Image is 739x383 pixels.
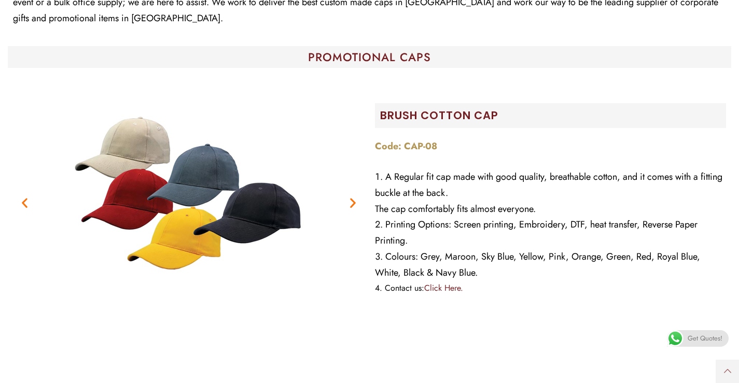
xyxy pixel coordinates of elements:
div: Next slide [346,196,359,209]
div: 4 / 7 [13,73,365,332]
div: Previous slide [18,196,31,209]
span: Printing Options: Screen printing, Embroidery, DTF, heat transfer, Reverse Paper Printing. [375,218,698,247]
a: Click Here. [424,282,463,294]
strong: Code: CAP-08 [375,139,437,153]
span: Colours: Grey, Maroon, Sky Blue, Yellow, Pink, Orange, Green, Red, Royal Blue, White, Black & Nav... [375,250,700,279]
img: CAP-08-caps-coverage-2 [59,73,318,332]
div: Image Carousel [13,73,365,332]
li: Contact us: [375,281,727,295]
span: Get Quotes! [688,330,722,347]
span: A Regular fit cap made with good quality, breathable cotton, and it comes with a fitting buckle a... [375,170,722,216]
h1: PROMOTIONAL CAPS [13,51,726,63]
h2: Brush Cotton Cap [380,108,727,122]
